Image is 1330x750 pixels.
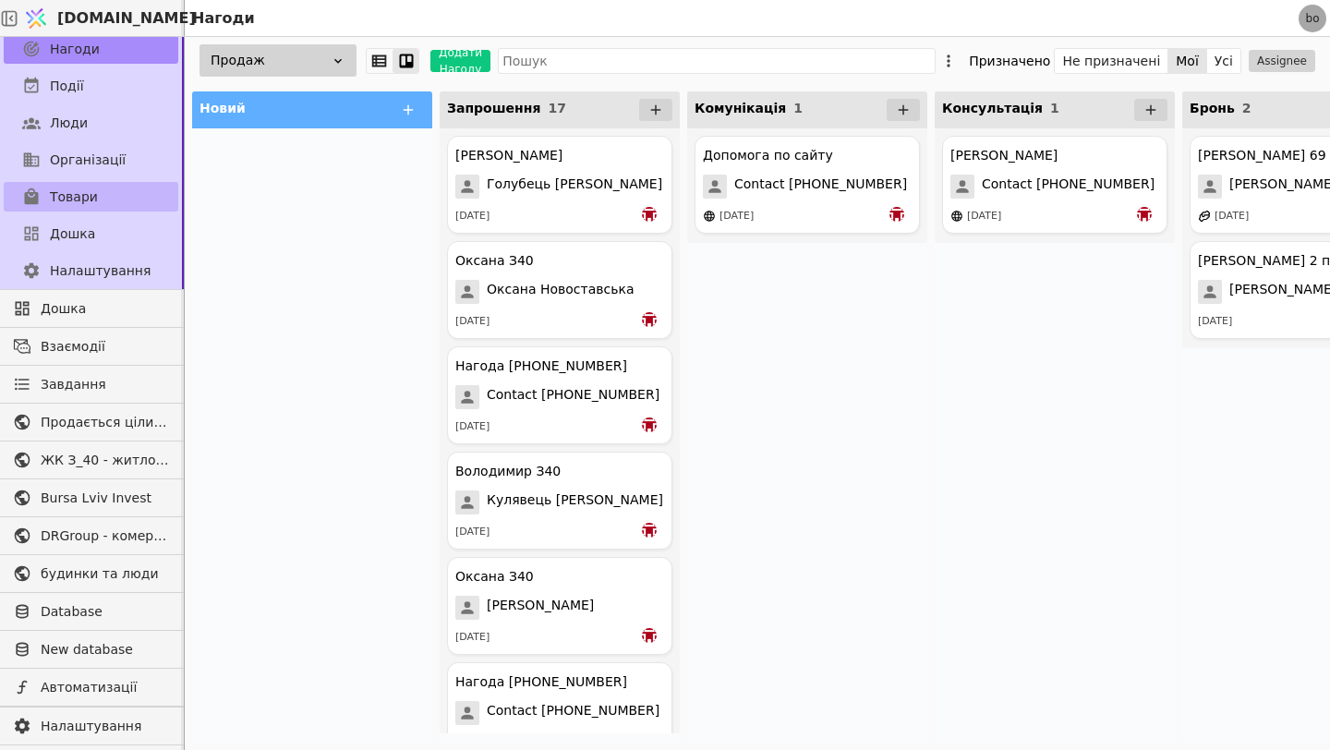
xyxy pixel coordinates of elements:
[455,419,490,435] div: [DATE]
[447,241,672,339] div: Оксана З40Оксана Новоставська[DATE]bo
[447,452,672,550] div: Володимир З40Кулявець [PERSON_NAME][DATE]bo
[50,187,98,207] span: Товари
[419,50,490,72] a: Додати Нагоду
[942,136,1167,234] div: [PERSON_NAME]Contact [PHONE_NUMBER][DATE]bo
[4,597,178,626] a: Database
[22,1,50,36] img: Logo
[455,462,561,481] div: Володимир З40
[1249,50,1315,72] button: Assignee
[41,526,169,546] span: DRGroup - комерційна нерухоомість
[455,251,534,271] div: Оксана З40
[455,314,490,330] div: [DATE]
[50,151,126,170] span: Організації
[703,146,833,165] div: Допомога по сайту
[41,717,169,736] span: Налаштування
[185,7,255,30] h2: Нагоди
[41,602,169,622] span: Database
[50,77,84,96] span: Події
[41,678,169,697] span: Автоматизації
[4,182,178,212] a: Товари
[199,101,246,115] span: Новий
[50,114,88,133] span: Люди
[1198,314,1232,330] div: [DATE]
[18,1,185,36] a: [DOMAIN_NAME]
[455,209,490,224] div: [DATE]
[642,523,657,538] img: bo
[455,146,562,165] div: [PERSON_NAME]
[455,525,490,540] div: [DATE]
[487,490,663,514] span: Кулявець [PERSON_NAME]
[41,451,169,470] span: ЖК З_40 - житлова та комерційна нерухомість класу Преміум
[498,48,936,74] input: Пошук
[50,224,95,244] span: Дошка
[41,489,169,508] span: Bursa Lviv Invest
[719,209,754,224] div: [DATE]
[548,101,565,115] span: 17
[642,417,657,432] img: bo
[695,136,920,234] div: Допомога по сайтуContact [PHONE_NUMBER][DATE]bo
[1168,48,1207,74] button: Мої
[1050,101,1059,115] span: 1
[4,34,178,64] a: Нагоди
[642,312,657,327] img: bo
[455,357,627,376] div: Нагода [PHONE_NUMBER]
[430,50,490,72] button: Додати Нагоду
[4,294,178,323] a: Дошка
[1055,48,1168,74] button: Не призначені
[50,40,100,59] span: Нагоди
[4,219,178,248] a: Дошка
[4,445,178,475] a: ЖК З_40 - житлова та комерційна нерухомість класу Преміум
[455,630,490,646] div: [DATE]
[487,701,659,725] span: Contact [PHONE_NUMBER]
[57,7,196,30] span: [DOMAIN_NAME]
[1215,209,1249,224] div: [DATE]
[4,483,178,513] a: Bursa Lviv Invest
[4,407,178,437] a: Продається цілий будинок [PERSON_NAME] нерухомість
[4,635,178,664] a: New database
[447,346,672,444] div: Нагода [PHONE_NUMBER]Contact [PHONE_NUMBER][DATE]bo
[734,175,907,199] span: Contact [PHONE_NUMBER]
[793,101,803,115] span: 1
[969,48,1050,74] div: Призначено
[642,628,657,643] img: bo
[982,175,1155,199] span: Contact [PHONE_NUMBER]
[967,209,1001,224] div: [DATE]
[41,337,169,357] span: Взаємодії
[4,256,178,285] a: Налаштування
[1299,5,1326,32] a: bo
[4,108,178,138] a: Люди
[50,261,151,281] span: Налаштування
[4,521,178,550] a: DRGroup - комерційна нерухоомість
[950,146,1058,165] div: [PERSON_NAME]
[41,299,169,319] span: Дошка
[447,557,672,655] div: Оксана З40[PERSON_NAME][DATE]bo
[4,332,178,361] a: Взаємодії
[4,71,178,101] a: Події
[487,175,662,199] span: Голубець [PERSON_NAME]
[1242,101,1251,115] span: 2
[4,145,178,175] a: Організації
[695,101,786,115] span: Комунікація
[950,210,963,223] img: online-store.svg
[889,207,904,222] img: bo
[642,207,657,222] img: bo
[4,369,178,399] a: Завдання
[455,567,534,587] div: Оксана З40
[41,640,169,659] span: New database
[942,101,1043,115] span: Консультація
[703,210,716,223] img: online-store.svg
[41,413,169,432] span: Продається цілий будинок [PERSON_NAME] нерухомість
[41,564,169,584] span: будинки та люди
[487,280,635,304] span: Оксана Новоставська
[1198,210,1211,223] img: affiliate-program.svg
[455,672,627,692] div: Нагода [PHONE_NUMBER]
[199,44,357,77] div: Продаж
[1190,101,1235,115] span: Бронь
[447,101,540,115] span: Запрошення
[4,672,178,702] a: Автоматизації
[1207,48,1240,74] button: Усі
[1137,207,1152,222] img: bo
[4,559,178,588] a: будинки та люди
[4,711,178,741] a: Налаштування
[447,136,672,234] div: [PERSON_NAME]Голубець [PERSON_NAME][DATE]bo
